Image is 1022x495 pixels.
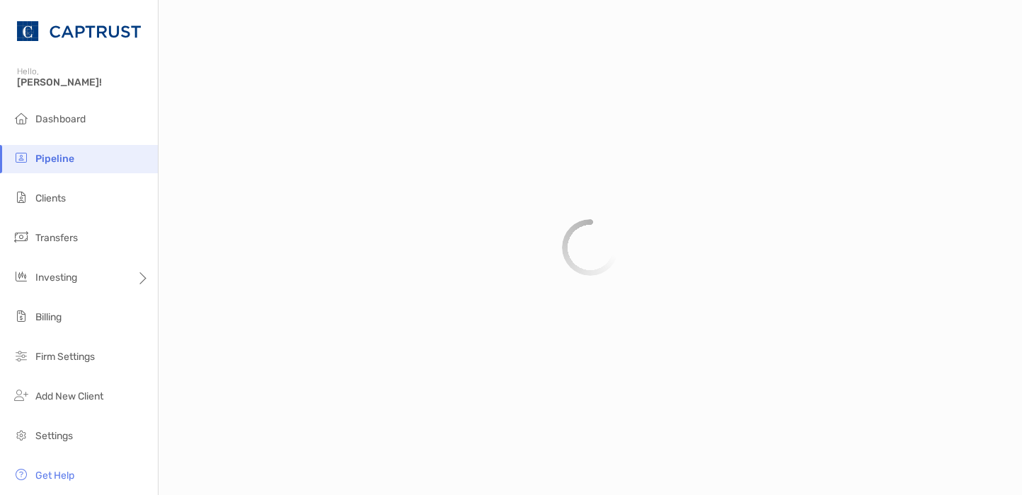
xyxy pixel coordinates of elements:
[13,347,30,364] img: firm-settings icon
[35,113,86,125] span: Dashboard
[35,192,66,204] span: Clients
[13,268,30,285] img: investing icon
[13,308,30,325] img: billing icon
[13,189,30,206] img: clients icon
[13,110,30,127] img: dashboard icon
[13,149,30,166] img: pipeline icon
[35,272,77,284] span: Investing
[35,470,74,482] span: Get Help
[13,466,30,483] img: get-help icon
[17,76,149,88] span: [PERSON_NAME]!
[13,387,30,404] img: add_new_client icon
[35,390,103,402] span: Add New Client
[13,228,30,245] img: transfers icon
[35,232,78,244] span: Transfers
[35,311,62,323] span: Billing
[17,6,141,57] img: CAPTRUST Logo
[35,430,73,442] span: Settings
[35,351,95,363] span: Firm Settings
[35,153,74,165] span: Pipeline
[13,426,30,443] img: settings icon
